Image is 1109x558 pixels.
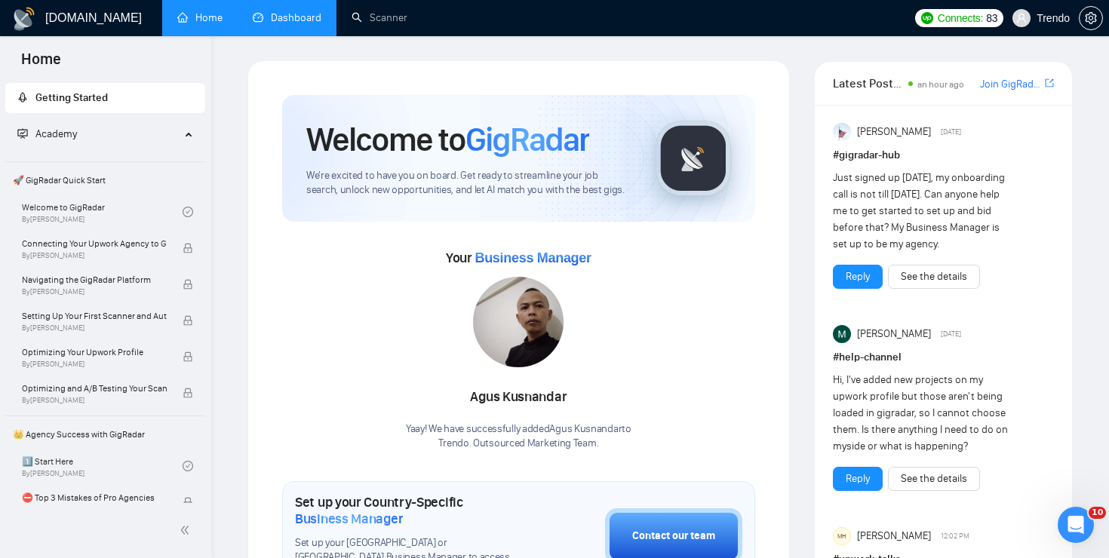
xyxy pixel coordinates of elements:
span: Optimizing Your Upwork Profile [22,345,167,360]
span: lock [183,351,193,362]
img: Anisuzzaman Khan [833,123,851,141]
div: Yaay! We have successfully added Agus Kusnandar to [406,422,631,451]
a: dashboardDashboard [253,11,321,24]
div: Agus Kusnandar [406,385,631,410]
span: lock [183,497,193,507]
span: 👑 Agency Success with GigRadar [7,419,204,449]
button: Reply [833,265,883,289]
span: lock [183,279,193,290]
span: lock [183,315,193,326]
a: setting [1079,12,1103,24]
span: user [1016,13,1027,23]
span: 10 [1089,507,1106,519]
h1: Set up your Country-Specific [295,494,530,527]
span: an hour ago [917,79,964,90]
li: Getting Started [5,83,205,113]
span: GigRadar [465,119,589,160]
span: Academy [17,127,77,140]
h1: Welcome to [306,119,589,160]
button: See the details [888,265,980,289]
span: Latest Posts from the GigRadar Community [833,74,905,93]
a: See the details [901,268,967,285]
a: Join GigRadar Slack Community [980,76,1042,93]
button: See the details [888,467,980,491]
span: check-circle [183,207,193,217]
span: export [1045,77,1054,89]
span: [PERSON_NAME] [857,528,931,544]
span: double-left [180,523,195,538]
span: 12:02 PM [941,529,969,543]
span: ⛔ Top 3 Mistakes of Pro Agencies [22,490,167,505]
img: logo [12,7,36,31]
span: By [PERSON_NAME] [22,251,167,260]
span: setting [1080,12,1102,24]
a: export [1045,76,1054,90]
span: Academy [35,127,77,140]
span: We're excited to have you on board. Get ready to streamline your job search, unlock new opportuni... [306,169,631,198]
img: gigradar-logo.png [656,121,731,196]
span: Connecting Your Upwork Agency to GigRadar [22,236,167,251]
img: 1700137308248-IMG-20231102-WA0008.jpg [473,277,564,367]
div: Just signed up [DATE], my onboarding call is not till [DATE]. Can anyone help me to get started t... [833,170,1010,253]
span: fund-projection-screen [17,128,28,139]
span: By [PERSON_NAME] [22,287,167,296]
span: Your [446,250,591,266]
span: Business Manager [295,510,403,527]
span: 83 [986,10,997,26]
div: Contact our team [632,528,715,544]
span: Home [9,48,73,80]
div: Hi, I've added new projects on my upwork profile but those aren't being loaded in gigradar, so I ... [833,372,1010,455]
span: Optimizing and A/B Testing Your Scanner for Better Results [22,381,167,396]
span: Getting Started [35,91,108,104]
a: See the details [901,471,967,487]
a: homeHome [177,11,223,24]
button: Reply [833,467,883,491]
span: By [PERSON_NAME] [22,323,167,333]
iframe: Intercom live chat [1058,507,1094,543]
a: searchScanner [352,11,407,24]
p: Trendo. Outsourced Marketing Team . [406,437,631,451]
img: upwork-logo.png [921,12,933,24]
span: By [PERSON_NAME] [22,360,167,369]
button: setting [1079,6,1103,30]
span: [PERSON_NAME] [857,326,931,342]
a: Welcome to GigRadarBy[PERSON_NAME] [22,195,183,228]
a: 1️⃣ Start HereBy[PERSON_NAME] [22,449,183,483]
span: check-circle [183,461,193,471]
a: Reply [846,471,870,487]
h1: # gigradar-hub [833,147,1054,164]
span: rocket [17,92,28,103]
h1: # help-channel [833,349,1054,366]
a: Reply [846,268,870,285]
span: Connects: [938,10,983,26]
span: [DATE] [941,125,961,139]
span: [DATE] [941,327,961,341]
span: Navigating the GigRadar Platform [22,272,167,287]
div: MH [834,528,850,544]
span: By [PERSON_NAME] [22,396,167,405]
span: Business Manager [475,250,591,265]
img: Milan Stojanovic [833,325,851,343]
span: 🚀 GigRadar Quick Start [7,165,204,195]
span: Setting Up Your First Scanner and Auto-Bidder [22,308,167,323]
span: [PERSON_NAME] [857,124,931,140]
span: lock [183,388,193,398]
span: lock [183,243,193,253]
